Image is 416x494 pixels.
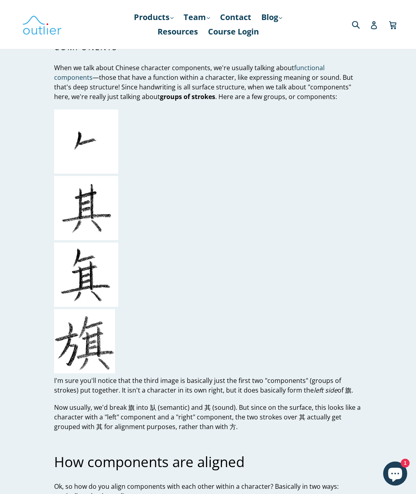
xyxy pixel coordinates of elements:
i: left side [314,386,337,395]
img: Outlier Linguistics [22,13,62,36]
a: Team [180,10,214,24]
a: functional components [54,63,325,82]
a: Course Login [204,24,263,39]
h1: How components are aligned [54,454,362,470]
a: Contact [216,10,255,24]
p: Now usually, we'd break 旗 into 㫃 (semantic) and 其 (sound). But since on the surface, this looks l... [54,403,362,431]
p: I'm sure you'll notice that the third image is basically just the first two "components" (groups ... [54,376,362,395]
inbox-online-store-chat: Shopify online store chat [381,462,410,488]
a: Products [130,10,178,24]
p: When we talk about Chinese character components, we're usually talking about —those that have a f... [54,63,362,101]
a: Blog [257,10,286,24]
h2: Components [54,43,362,52]
b: groups of strokes [160,92,215,101]
a: Resources [153,24,202,39]
input: Search [350,16,372,32]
